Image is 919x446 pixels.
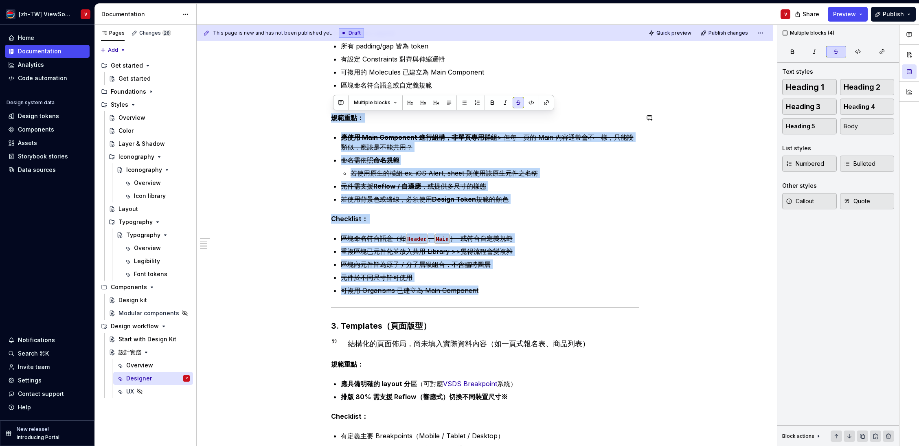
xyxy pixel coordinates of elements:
a: Assets [5,136,90,149]
button: Add [98,44,128,56]
button: Callout [782,193,837,209]
div: Text styles [782,68,813,76]
a: Get started [105,72,193,85]
div: Modular components [118,309,179,317]
div: Get started [98,59,193,72]
div: Color [118,127,134,135]
button: Publish [871,7,916,22]
button: Heading 1 [782,79,837,95]
a: Home [5,31,90,44]
div: Get started [118,75,151,83]
a: VSDS Breakpoint [443,380,497,388]
div: Iconography [105,150,193,163]
a: Components [5,123,90,136]
p: （可對應 系統） [341,379,639,389]
button: Preview [828,7,868,22]
code: Main [434,234,450,244]
span: Publish changes [708,30,748,36]
div: Design kit [118,296,147,304]
a: Overview [121,176,193,189]
div: Start with Design Kit [118,335,176,343]
span: Share [803,10,819,18]
div: Page tree [98,59,193,398]
img: c932e1d8-b7d6-4eaa-9a3f-1bdf2902ae77.png [6,9,15,19]
button: [zh-TW] ViewSonic Design SystemV [2,5,93,23]
a: Settings [5,374,90,387]
button: Heading 4 [840,99,895,115]
div: Styles [111,101,128,109]
button: Quote [840,193,895,209]
a: Design kit [105,294,193,307]
div: Notifications [18,336,55,344]
div: Search ⌘K [18,349,49,358]
h3: 3. Templates（頁面版型） [331,320,639,332]
button: Heading 2 [840,79,895,95]
a: Icon library [121,189,193,202]
div: 設計實踐 [118,348,141,356]
span: Heading 2 [844,83,880,91]
div: Overview [118,114,145,122]
div: Layer & Shadow [118,140,165,148]
div: Layout [118,205,138,213]
button: Contact support [5,387,90,400]
div: Foundations [111,88,146,96]
button: Share [791,7,825,22]
div: V [784,11,787,18]
span: Draft [349,30,361,36]
code: Header [406,234,428,244]
div: Settings [18,376,42,384]
span: Heading 5 [786,122,815,130]
span: Callout [786,197,814,205]
div: Overview [126,361,153,369]
s: 命名需依照 [341,156,373,164]
div: UX [126,387,134,395]
button: Notifications [5,334,90,347]
a: Overview [113,359,193,372]
div: Typography [105,215,193,228]
a: Modular components [105,307,193,320]
a: Documentation [5,45,90,58]
s: 若使用原生的模組 ex. iOS Alert, sheet 則使用該原生元件之名稱 [351,169,538,177]
a: Iconography [113,163,193,176]
div: Icon library [134,192,166,200]
s: 區塊命名符合語意（如 [341,234,406,242]
div: Overview [134,179,161,187]
span: Preview [833,10,856,18]
div: Changes [139,30,171,36]
a: Typography [113,228,193,242]
div: Design tokens [18,112,59,120]
button: Bulleted [840,156,895,172]
s: 元件於不同尺寸皆可使用 [341,273,412,281]
a: Layout [105,202,193,215]
span: Body [844,122,858,130]
a: Layer & Shadow [105,137,193,150]
a: Code automation [5,72,90,85]
a: Invite team [5,360,90,373]
s: Reflow / 自適應 [373,182,421,190]
span: Heading 4 [844,103,875,111]
p: 多語系與文字放大時會不會有跑版問題 [341,93,639,103]
div: Components [98,281,193,294]
span: Heading 3 [786,103,820,111]
strong: 排版 80% 需支援 Reflow（響應式）切換不同裝置尺寸※ [341,393,508,401]
div: Typography [126,231,160,239]
span: Bulleted [844,160,875,168]
div: V [186,374,188,382]
div: Legibility [134,257,160,265]
button: Numbered [782,156,837,172]
span: This page is new and has not been published yet. [213,30,332,36]
p: 區塊命名符合語意或自定義規範 [341,80,639,90]
a: Overview [105,111,193,124]
p: New release! [17,426,49,433]
div: Components [111,283,147,291]
p: 可複用的 Molecules 已建立為 Main Component [341,67,639,77]
button: Help [5,401,90,414]
div: Pages [101,30,125,36]
button: Quick preview [646,27,695,39]
p: 有定義主要 Breakpoints（Mobile / Tablet / Desktop） [341,431,639,441]
button: Publish changes [698,27,752,39]
div: Other styles [782,182,817,190]
a: Start with Design Kit [105,333,193,346]
button: Heading 3 [782,99,837,115]
s: 可複用 Organisms 已建立為 Main Component [341,286,478,294]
